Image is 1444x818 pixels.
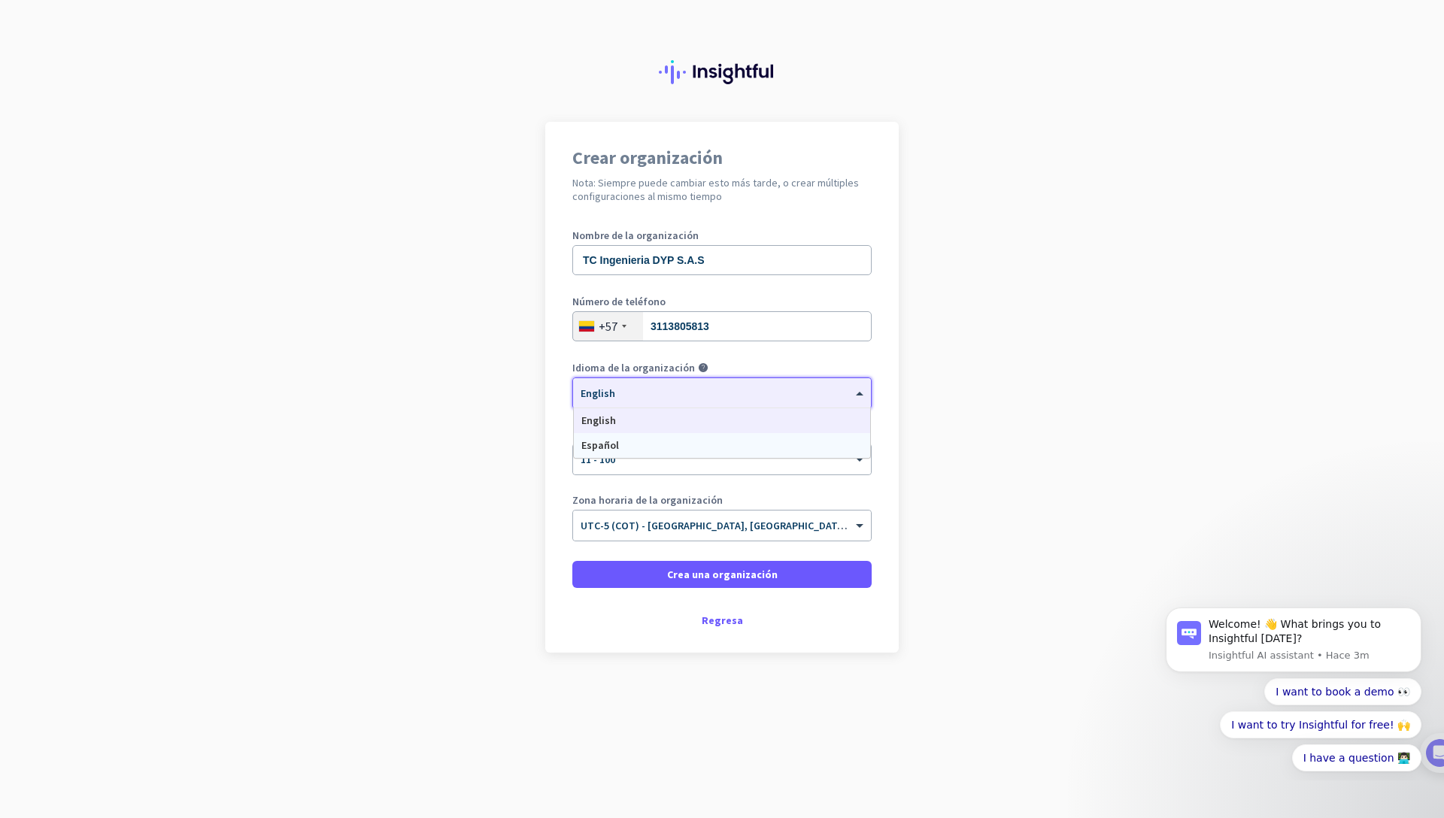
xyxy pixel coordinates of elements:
label: Número de teléfono [572,296,872,307]
span: English [581,414,616,427]
div: +57 [599,319,617,334]
label: Nombre de la organización [572,230,872,241]
input: 601 2345678 [572,311,872,341]
button: Crea una organización [572,561,872,588]
iframe: Intercom notifications mensaje [1143,594,1444,780]
label: Tamaño de la organización (opcional) [572,429,872,439]
label: Idioma de la organización [572,362,695,373]
img: Insightful [659,60,785,84]
span: Crea una organización [667,567,778,582]
div: Regresa [572,615,872,626]
i: help [698,362,708,373]
h2: Nota: Siempre puede cambiar esto más tarde, o crear múltiples configuraciones al mismo tiempo [572,176,872,203]
div: Options List [574,408,870,458]
span: Español [581,438,619,452]
input: ¿Cuál es el nombre de su empresa? [572,245,872,275]
h1: Crear organización [572,149,872,167]
label: Zona horaria de la organización [572,495,872,505]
